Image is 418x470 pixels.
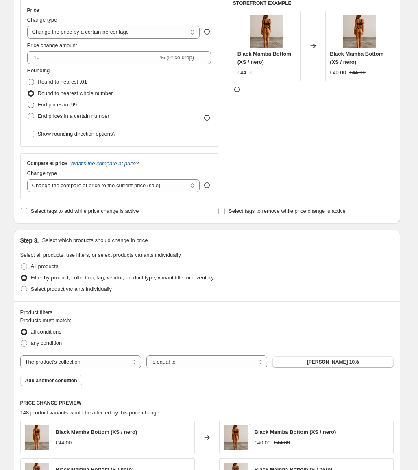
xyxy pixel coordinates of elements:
span: Black Mamba Bottom (XS / nero) [56,429,137,435]
span: Black Mamba Bottom (XS / nero) [330,51,383,65]
span: €44.00 [349,69,366,76]
span: All products [31,263,59,269]
span: % (Price drop) [160,54,194,61]
span: Show rounding direction options? [38,131,116,137]
span: €40.00 [255,440,271,446]
span: [PERSON_NAME] 10% [307,359,359,365]
span: End prices in a certain number [38,113,109,119]
span: €40.00 [330,69,346,76]
span: any condition [31,340,62,346]
span: €44.00 [56,440,72,446]
h3: Compare at price [27,160,67,167]
span: Price change amount [27,42,77,48]
span: 148 product variants would be affected by this price change: [20,409,161,416]
span: all conditions [31,329,61,335]
div: Product filters [20,308,394,316]
button: Add another condition [20,375,82,386]
img: WDAL0898_335ed8fe-e12f-4938-8ed2-bea18ccd197a_80x.png [343,15,376,48]
img: WDAL0898_335ed8fe-e12f-4938-8ed2-bea18ccd197a_80x.png [224,425,248,450]
span: Select product variants individually [31,286,112,292]
span: €44.00 [274,440,290,446]
h3: Price [27,7,39,13]
span: Black Mamba Bottom (XS / nero) [255,429,336,435]
span: Round to nearest .01 [38,79,87,85]
span: Select tags to add while price change is active [31,208,139,214]
img: WDAL0898_335ed8fe-e12f-4938-8ed2-bea18ccd197a_80x.png [25,425,49,450]
div: help [203,181,211,189]
div: help [203,28,211,36]
span: Change type [27,170,57,176]
span: Filter by product, collection, tag, vendor, product type, variant title, or inventory [31,275,214,281]
h6: PRICE CHANGE PREVIEW [20,400,394,406]
span: End prices in .99 [38,102,77,108]
span: Products must match: [20,317,72,323]
span: Change type [27,17,57,23]
img: WDAL0898_335ed8fe-e12f-4938-8ed2-bea18ccd197a_80x.png [250,15,283,48]
span: Rounding [27,67,50,74]
input: -15 [27,51,159,64]
button: Saldi 10% [272,356,393,368]
span: Black Mamba Bottom (XS / nero) [237,51,291,65]
p: Select which products should change in price [42,236,148,245]
span: Add another condition [25,377,77,384]
span: Select tags to remove while price change is active [229,208,346,214]
button: What's the compare at price? [70,160,139,167]
span: €44.00 [237,69,254,76]
span: Round to nearest whole number [38,90,113,96]
h2: Step 3. [20,236,39,245]
span: Select all products, use filters, or select products variants individually [20,252,181,258]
